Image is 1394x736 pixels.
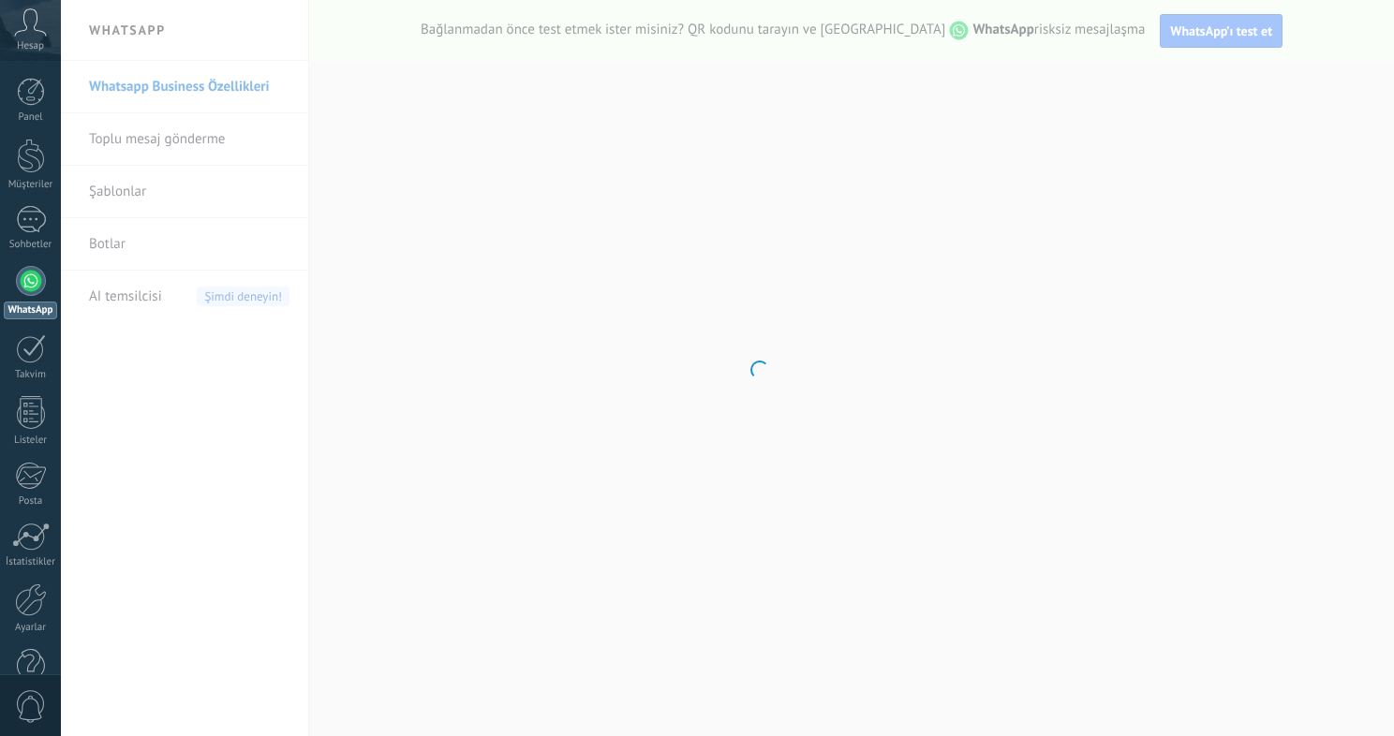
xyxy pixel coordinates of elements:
[4,369,58,381] div: Takvim
[4,179,58,191] div: Müşteriler
[4,239,58,251] div: Sohbetler
[4,111,58,124] div: Panel
[4,622,58,634] div: Ayarlar
[4,302,57,319] div: WhatsApp
[17,40,44,52] span: Hesap
[4,495,58,508] div: Posta
[4,434,58,447] div: Listeler
[4,556,58,568] div: İstatistikler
